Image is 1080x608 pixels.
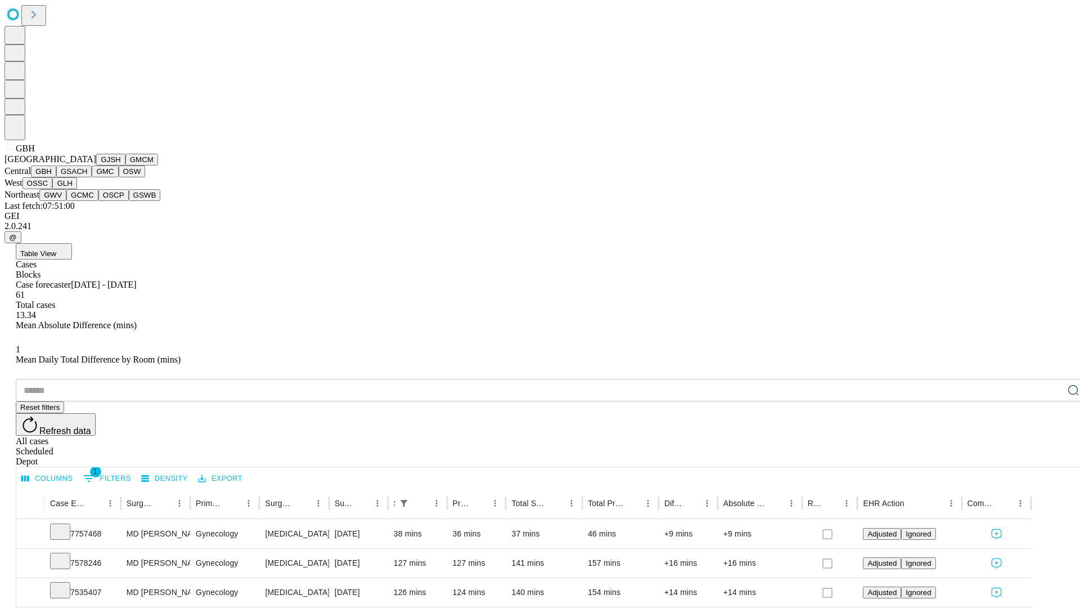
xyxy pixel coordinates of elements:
[50,578,115,607] div: 7535407
[4,178,22,187] span: West
[125,154,158,166] button: GMCM
[16,300,55,310] span: Total cases
[310,495,326,511] button: Menu
[50,499,85,508] div: Case Epic Id
[127,499,155,508] div: Surgeon Name
[723,520,796,548] div: +9 mins
[413,495,429,511] button: Sort
[548,495,564,511] button: Sort
[16,413,96,436] button: Refresh data
[723,549,796,578] div: +16 mins
[56,166,92,177] button: GSACH
[335,549,382,578] div: [DATE]
[588,520,653,548] div: 46 mins
[564,495,579,511] button: Menu
[138,470,191,488] button: Density
[624,495,640,511] button: Sort
[453,499,471,508] div: Predicted In Room Duration
[4,201,75,211] span: Last fetch: 07:51:00
[588,549,653,578] div: 157 mins
[354,495,370,511] button: Sort
[265,549,323,578] div: [MEDICAL_DATA] [MEDICAL_DATA] REMOVAL TUBES AND/OR OVARIES FOR UTERUS 250GM OR LESS
[396,495,412,511] button: Show filters
[487,495,503,511] button: Menu
[901,528,935,540] button: Ignored
[906,588,931,597] span: Ignored
[96,154,125,166] button: GJSH
[683,495,699,511] button: Sort
[394,549,442,578] div: 127 mins
[16,401,64,413] button: Reset filters
[4,190,39,199] span: Northeast
[511,499,547,508] div: Total Scheduled Duration
[16,320,137,330] span: Mean Absolute Difference (mins)
[370,495,385,511] button: Menu
[196,549,254,578] div: Gynecology
[22,583,39,603] button: Expand
[511,578,577,607] div: 140 mins
[4,154,96,164] span: [GEOGRAPHIC_DATA]
[588,499,623,508] div: Total Predicted Duration
[196,520,254,548] div: Gynecology
[4,231,21,243] button: @
[22,525,39,544] button: Expand
[4,166,31,176] span: Central
[394,578,442,607] div: 126 mins
[863,557,901,569] button: Adjusted
[943,495,959,511] button: Menu
[511,520,577,548] div: 37 mins
[196,499,224,508] div: Primary Service
[98,189,129,201] button: OSCP
[823,495,839,511] button: Sort
[511,549,577,578] div: 141 mins
[906,530,931,538] span: Ignored
[16,345,20,354] span: 1
[39,426,91,436] span: Refresh data
[453,549,501,578] div: 127 mins
[723,499,767,508] div: Absolute Difference
[20,249,56,258] span: Table View
[723,578,796,607] div: +14 mins
[241,495,256,511] button: Menu
[16,280,71,289] span: Case forecaster
[127,520,184,548] div: MD [PERSON_NAME] [PERSON_NAME]
[52,177,76,189] button: GLH
[335,578,382,607] div: [DATE]
[90,466,101,477] span: 1
[863,587,901,598] button: Adjusted
[265,499,293,508] div: Surgery Name
[867,588,897,597] span: Adjusted
[997,495,1012,511] button: Sort
[22,554,39,574] button: Expand
[335,520,382,548] div: [DATE]
[429,495,444,511] button: Menu
[50,520,115,548] div: 7757468
[906,495,921,511] button: Sort
[295,495,310,511] button: Sort
[664,499,682,508] div: Difference
[4,211,1075,221] div: GEI
[664,578,712,607] div: +14 mins
[768,495,784,511] button: Sort
[867,559,897,567] span: Adjusted
[396,495,412,511] div: 1 active filter
[453,520,501,548] div: 36 mins
[839,495,854,511] button: Menu
[9,233,17,242] span: @
[901,557,935,569] button: Ignored
[901,587,935,598] button: Ignored
[102,495,118,511] button: Menu
[784,495,799,511] button: Menu
[664,549,712,578] div: +16 mins
[16,310,36,320] span: 13.34
[172,495,187,511] button: Menu
[16,290,25,299] span: 61
[225,495,241,511] button: Sort
[808,499,822,508] div: Resolved in EHR
[92,166,118,177] button: GMC
[19,470,76,488] button: Select columns
[16,243,72,260] button: Table View
[39,189,66,201] button: GWV
[119,166,146,177] button: OSW
[1012,495,1028,511] button: Menu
